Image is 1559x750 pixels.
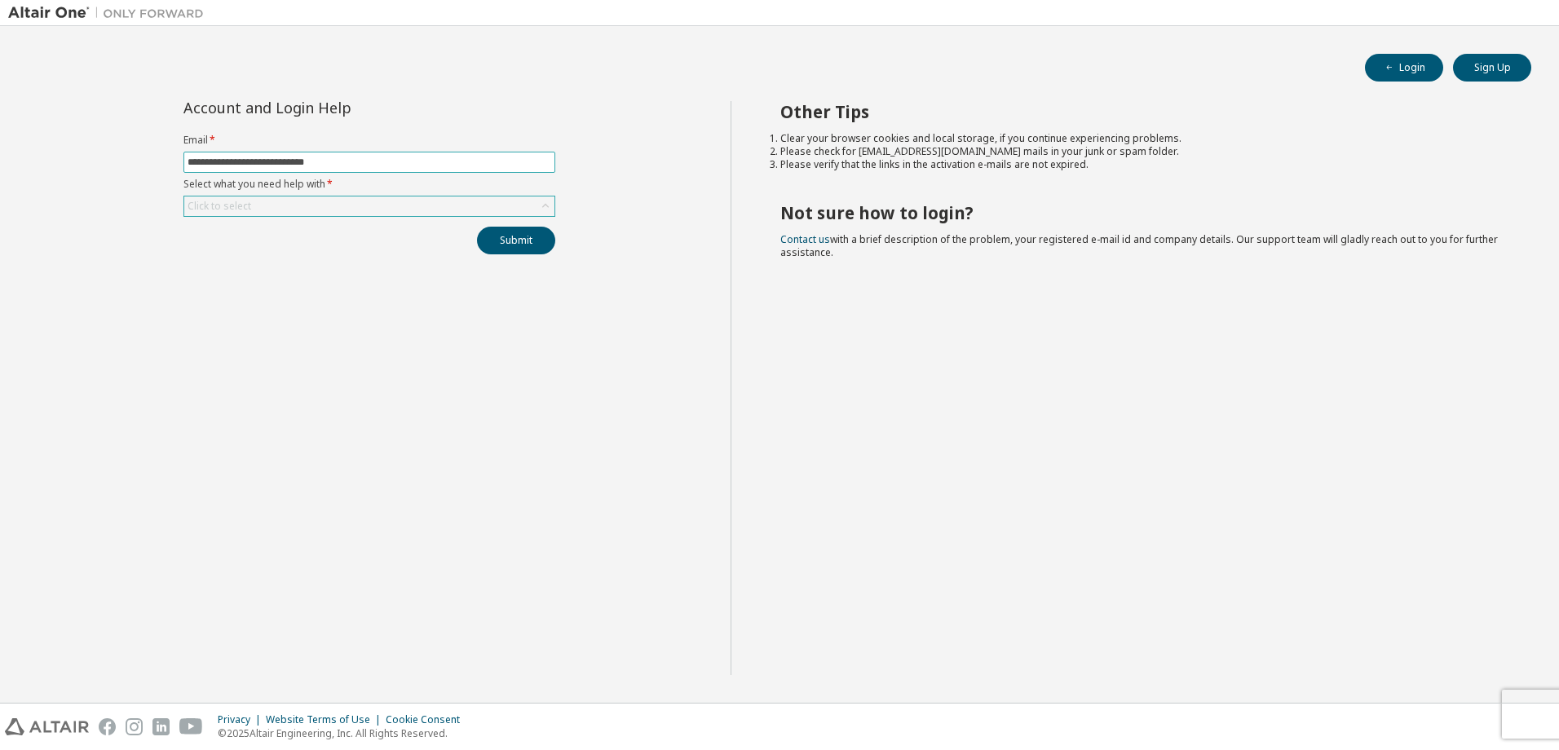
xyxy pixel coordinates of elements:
span: with a brief description of the problem, your registered e-mail id and company details. Our suppo... [780,232,1498,259]
li: Clear your browser cookies and local storage, if you continue experiencing problems. [780,132,1503,145]
label: Select what you need help with [183,178,555,191]
img: facebook.svg [99,718,116,735]
li: Please verify that the links in the activation e-mails are not expired. [780,158,1503,171]
li: Please check for [EMAIL_ADDRESS][DOMAIN_NAME] mails in your junk or spam folder. [780,145,1503,158]
img: altair_logo.svg [5,718,89,735]
img: instagram.svg [126,718,143,735]
h2: Other Tips [780,101,1503,122]
img: Altair One [8,5,212,21]
button: Submit [477,227,555,254]
div: Cookie Consent [386,713,470,726]
h2: Not sure how to login? [780,202,1503,223]
div: Account and Login Help [183,101,481,114]
button: Login [1365,54,1443,82]
p: © 2025 Altair Engineering, Inc. All Rights Reserved. [218,726,470,740]
label: Email [183,134,555,147]
button: Sign Up [1453,54,1531,82]
img: youtube.svg [179,718,203,735]
div: Click to select [188,200,251,213]
div: Click to select [184,196,554,216]
a: Contact us [780,232,830,246]
img: linkedin.svg [152,718,170,735]
div: Website Terms of Use [266,713,386,726]
div: Privacy [218,713,266,726]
